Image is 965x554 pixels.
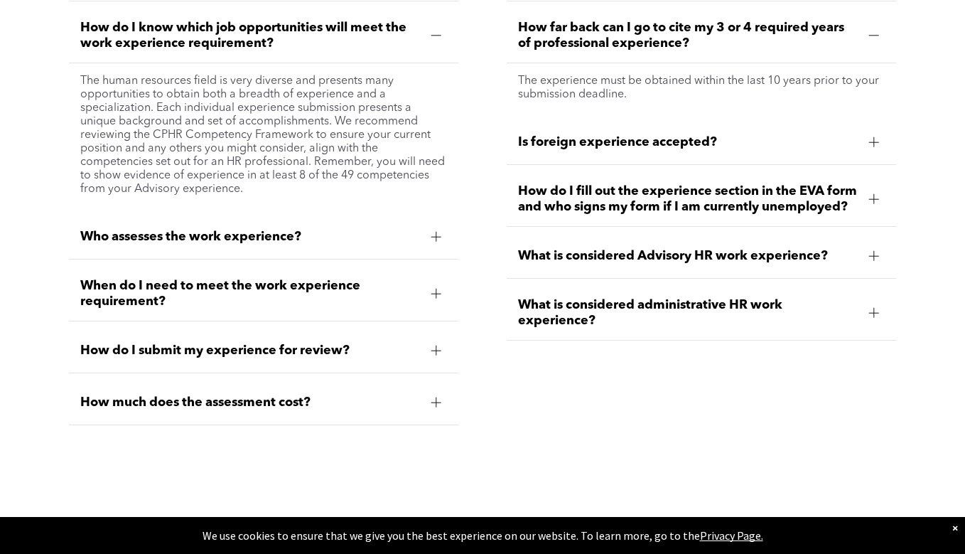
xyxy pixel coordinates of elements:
span: How do I fill out the experience section in the EVA form and who signs my form if I am currently ... [518,183,858,215]
span: Is foreign experience accepted? [518,134,858,150]
span: What is considered Advisory HR work experience? [518,248,858,264]
p: The experience must be obtained within the last 10 years prior to your submission deadline. [518,75,885,102]
span: How much does the assessment cost? [80,395,420,410]
span: How far back can I go to cite my 3 or 4 required years of professional experience? [518,20,858,51]
span: How do I know which job opportunities will meet the work experience requirement? [80,20,420,51]
span: How do I submit my experience for review? [80,343,420,358]
span: Who assesses the work experience? [80,229,420,245]
p: The human resources field is very diverse and presents many opportunities to obtain both a breadt... [80,75,447,196]
span: What is considered administrative HR work experience? [518,297,858,329]
div: Dismiss notification [952,521,958,535]
a: Privacy Page. [700,528,763,543]
span: When do I need to meet the work experience requirement? [80,278,420,309]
